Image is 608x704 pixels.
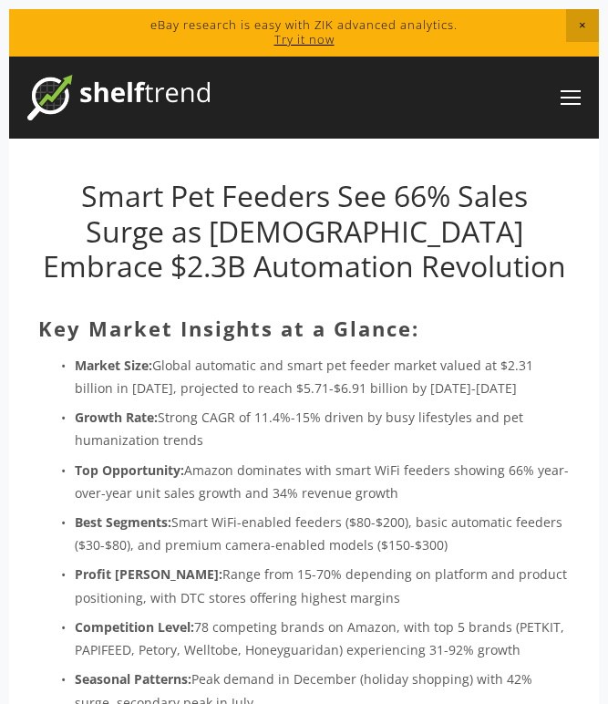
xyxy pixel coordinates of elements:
strong: Seasonal Patterns: [75,670,191,688]
p: Strong CAGR of 11.4%-15% driven by busy lifestyles and pet humanization trends [75,406,570,451]
strong: Profit [PERSON_NAME]: [75,565,222,583]
img: ShelfTrend [27,75,210,120]
p: Range from 15-70% depending on platform and product positioning, with DTC stores offering highest... [75,563,570,608]
p: Global automatic and smart pet feeder market valued at $2.31 billion in [DATE], projected to reac... [75,354,570,399]
strong: Key Market Insights at a Glance: [38,315,419,342]
strong: Growth Rate: [75,409,158,426]
strong: Top Opportunity: [75,461,184,479]
strong: Market Size: [75,357,152,374]
strong: Competition Level: [75,618,194,636]
strong: Best Segments: [75,513,171,531]
a: Try it now [274,31,335,47]
p: 78 competing brands on Amazon, with top 5 brands (PETKIT, PAPIFEED, Petory, Welltobe, Honeyguarid... [75,616,570,661]
p: Amazon dominates with smart WiFi feeders showing 66% year-over-year unit sales growth and 34% rev... [75,459,570,504]
p: Smart WiFi-enabled feeders ($80-$200), basic automatic feeders ($30-$80), and premium camera-enab... [75,511,570,556]
a: Smart Pet Feeders See 66% Sales Surge as [DEMOGRAPHIC_DATA] Embrace $2.3B Automation Revolution [43,176,566,285]
span: Close Announcement [566,9,599,42]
